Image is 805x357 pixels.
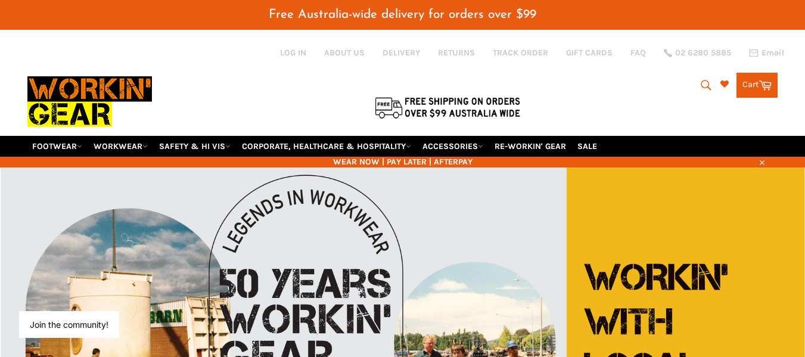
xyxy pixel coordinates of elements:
[566,47,613,58] a: GIFT CARDS
[89,136,153,157] a: WORKWEAR
[27,136,87,157] a: FOOTWEAR
[27,68,152,135] img: Workin Gear leaders in Workwear, Safety Boots, PPE, Uniforms. Australia's No.1 in Workwear
[280,48,306,58] a: Log in
[237,136,416,157] a: CORPORATE, HEALTHCARE & HOSPITALITY
[383,47,420,58] a: DELIVERY
[749,48,784,58] a: Email
[762,49,784,57] span: Email
[269,8,536,21] span: Free Australia-wide delivery for orders over $99
[27,156,778,167] span: WEAR NOW | PAY LATER | AFTERPAY
[490,136,571,157] a: RE-WORKIN' GEAR
[154,136,235,157] a: SAFETY & HI VIS
[373,95,522,120] img: Flat $9.95 shipping Australia wide
[324,47,365,58] a: ABOUT US
[438,47,475,58] a: RETURNS
[736,73,778,98] a: Cart
[630,47,646,58] a: FAQ
[493,47,548,58] a: TRACK ORDER
[418,136,488,157] a: ACCESSORIES
[573,136,602,157] a: SALE
[675,49,731,57] span: 02 6280 5885
[664,49,731,57] a: 02 6280 5885
[30,319,108,330] button: Join the community!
